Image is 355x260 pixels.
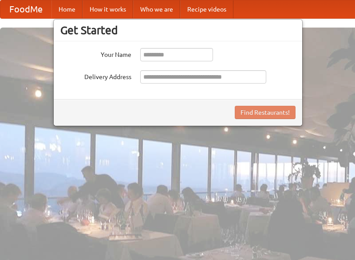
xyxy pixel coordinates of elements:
a: Home [51,0,83,18]
a: Who we are [133,0,180,18]
a: Recipe videos [180,0,233,18]
h3: Get Started [60,24,296,37]
a: How it works [83,0,133,18]
label: Your Name [60,48,131,59]
a: FoodMe [0,0,51,18]
label: Delivery Address [60,70,131,81]
button: Find Restaurants! [235,106,296,119]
